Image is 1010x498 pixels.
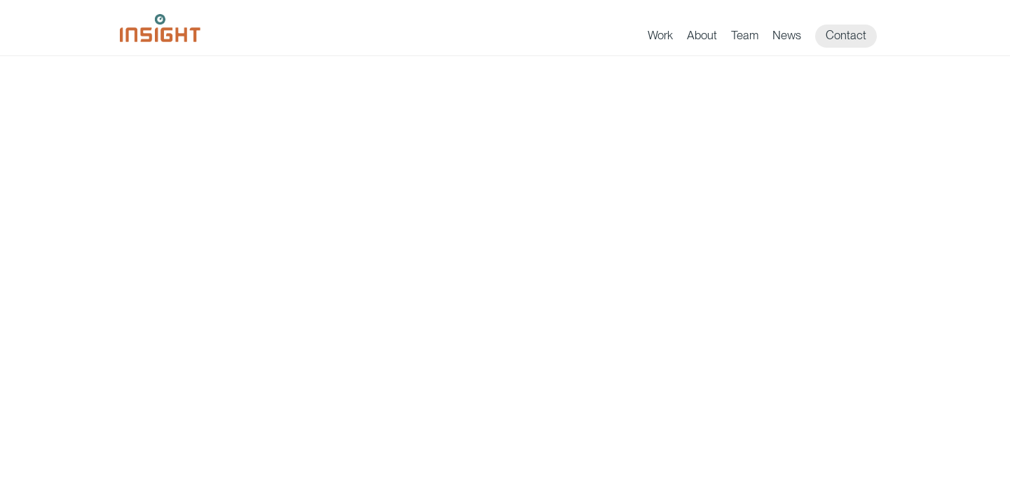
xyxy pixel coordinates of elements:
a: About [687,28,717,48]
a: Contact [815,25,877,48]
a: Team [731,28,758,48]
a: News [772,28,801,48]
a: Work [648,28,673,48]
nav: primary navigation menu [648,25,891,48]
img: Insight Marketing Design [120,14,200,42]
